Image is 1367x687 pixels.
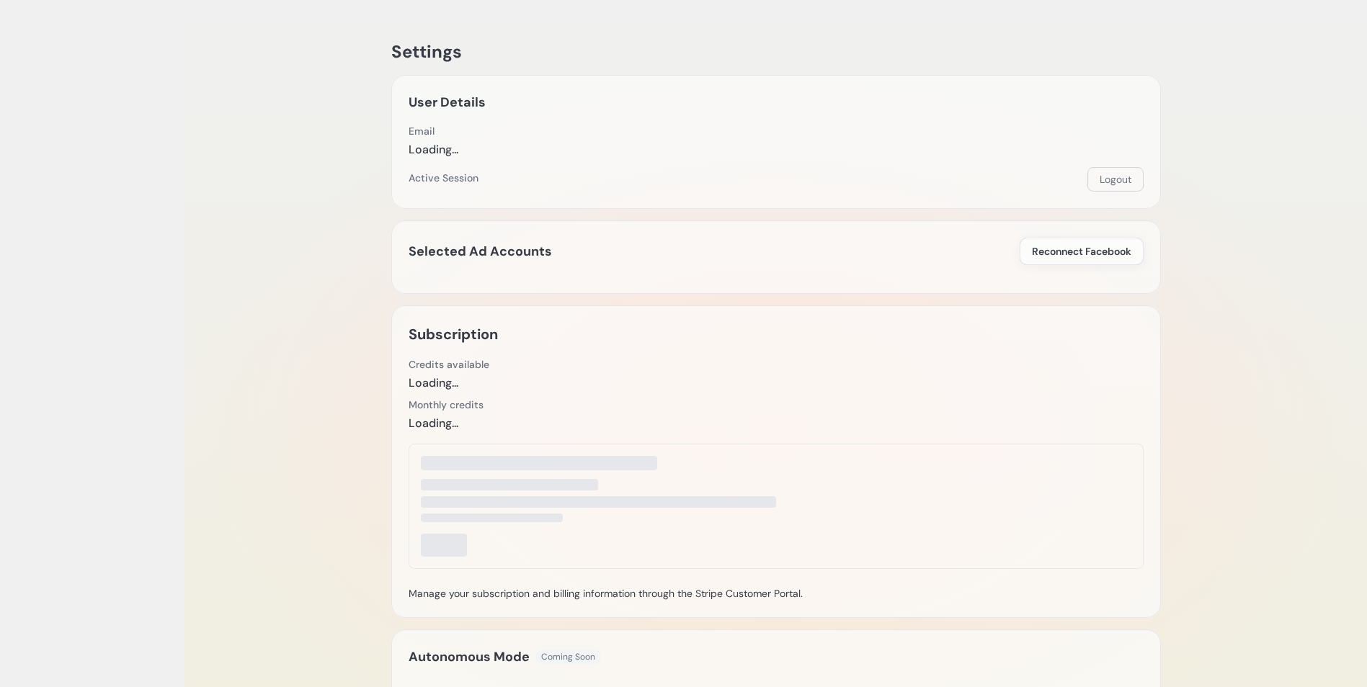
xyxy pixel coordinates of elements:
[409,398,484,412] div: Monthly credits
[409,415,484,432] div: Loading...
[409,124,458,138] div: Email
[409,357,489,372] div: Credits available
[409,586,1144,601] p: Manage your subscription and billing information through the Stripe Customer Portal.
[1020,238,1144,265] button: Reconnect Facebook
[409,241,552,261] h2: Selected Ad Accounts
[1032,244,1131,259] span: Reconnect Facebook
[391,40,1161,63] h1: Settings
[535,650,601,664] span: Coming Soon
[409,323,498,346] h2: Subscription
[409,141,458,158] div: Loading...
[409,374,489,392] div: Loading...
[1087,167,1144,192] button: Logout
[409,171,478,185] div: Active Session
[409,647,530,667] h2: Autonomous Mode
[409,92,486,112] h2: User Details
